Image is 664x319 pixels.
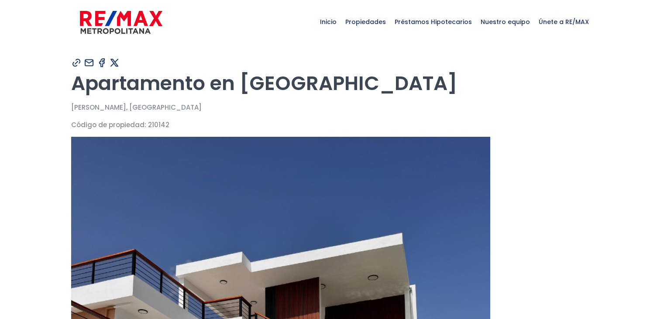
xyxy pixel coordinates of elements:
[316,9,341,35] span: Inicio
[71,120,146,129] span: Código de propiedad:
[148,120,169,129] span: 210142
[84,57,95,68] img: Compartir
[390,9,476,35] span: Préstamos Hipotecarios
[341,9,390,35] span: Propiedades
[71,102,593,113] p: [PERSON_NAME], [GEOGRAPHIC_DATA]
[534,9,593,35] span: Únete a RE/MAX
[71,71,593,95] h1: Apartamento en [GEOGRAPHIC_DATA]
[109,57,120,68] img: Compartir
[96,57,107,68] img: Compartir
[476,9,534,35] span: Nuestro equipo
[71,57,82,68] img: Compartir
[80,9,162,35] img: remax-metropolitana-logo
